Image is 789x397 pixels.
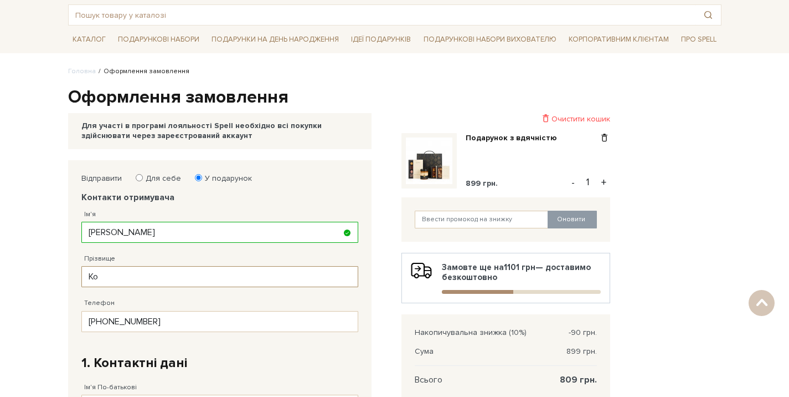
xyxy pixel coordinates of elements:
[68,67,96,75] a: Головна
[415,375,442,385] span: Всього
[136,174,143,181] input: Для себе
[419,30,561,49] a: Подарункові набори вихователю
[138,174,181,184] label: Для себе
[695,5,721,25] button: Пошук товару у каталозі
[568,174,579,191] button: -
[207,31,343,48] a: Подарунки на День народження
[548,211,597,228] button: Оновити
[81,354,358,371] h2: 1. Контактні дані
[68,31,110,48] a: Каталог
[401,114,610,124] div: Очистити кошик
[114,31,204,48] a: Подарункові набори
[566,347,597,357] span: 899 грн.
[560,375,597,385] span: 809 грн.
[69,5,695,25] input: Пошук товару у каталозі
[406,138,452,184] img: Подарунок з вдячністю
[68,86,721,109] h1: Оформлення замовлення
[84,254,115,264] label: Прізвище
[81,121,358,141] div: Для участі в програмі лояльності Spell необхідно всі покупки здійснювати через зареєстрований акк...
[415,347,434,357] span: Сума
[597,174,610,191] button: +
[81,174,122,184] label: Відправити
[415,328,527,338] span: Накопичувальна знижка (10%)
[415,211,549,228] input: Ввести промокод на знижку
[347,31,415,48] a: Ідеї подарунків
[466,133,565,143] a: Подарунок з вдячністю
[411,262,601,294] div: Замовте ще на — доставимо безкоштовно
[569,328,597,338] span: -90 грн.
[466,179,498,188] span: 899 грн.
[81,192,358,202] legend: Контакти отримувача
[677,31,721,48] a: Про Spell
[195,174,202,181] input: У подарунок
[198,174,252,184] label: У подарунок
[84,298,115,308] label: Телефон
[564,30,673,49] a: Корпоративним клієнтам
[96,67,189,77] li: Оформлення замовлення
[84,210,96,220] label: Ім'я
[504,262,535,272] b: 1101 грн
[84,383,137,393] label: Ім'я По-батькові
